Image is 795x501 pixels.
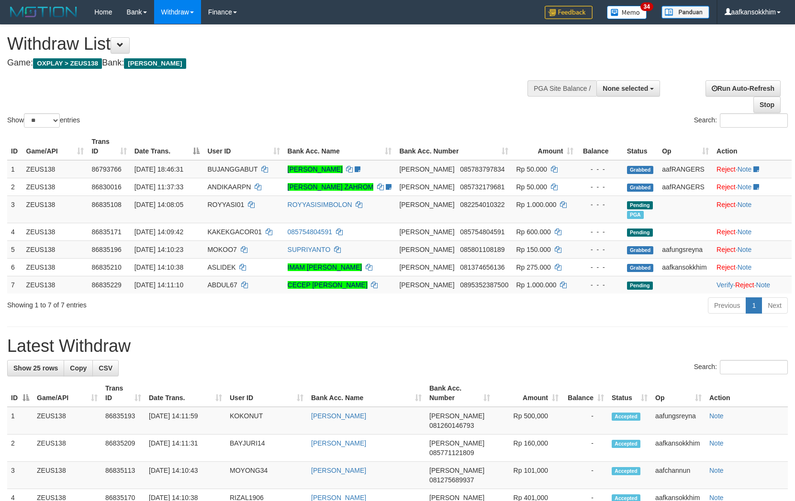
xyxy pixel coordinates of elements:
td: ZEUS138 [22,223,88,240]
span: Copy 082254010322 to clipboard [460,201,504,208]
td: 86835113 [101,462,145,489]
td: - [562,407,608,435]
span: 86830016 [91,183,121,191]
th: Bank Acc. Name: activate to sort column ascending [284,133,396,160]
span: Pending [627,282,653,290]
th: User ID: activate to sort column ascending [226,380,307,407]
td: Rp 160,000 [494,435,562,462]
td: · [713,258,792,276]
span: 86793766 [91,165,121,173]
span: [PERSON_NAME] [429,467,484,474]
th: Status: activate to sort column ascending [608,380,651,407]
a: [PERSON_NAME] [311,467,366,474]
div: - - - [581,280,619,290]
th: Bank Acc. Number: activate to sort column ascending [395,133,512,160]
a: 1 [746,297,762,314]
h1: Latest Withdraw [7,337,788,356]
span: Accepted [612,413,640,421]
span: [PERSON_NAME] [399,281,454,289]
span: Rp 50.000 [516,165,547,173]
a: Reject [717,246,736,253]
span: Grabbed [627,184,654,192]
th: Amount: activate to sort column ascending [512,133,577,160]
span: Copy 081374656136 to clipboard [460,263,504,271]
a: [PERSON_NAME] [311,412,366,420]
td: aafchannun [651,462,705,489]
td: ZEUS138 [22,276,88,294]
span: Grabbed [627,166,654,174]
span: Rp 150.000 [516,246,550,253]
span: BUJANGGABUT [207,165,258,173]
a: Note [756,281,771,289]
a: [PERSON_NAME] [288,165,343,173]
div: Showing 1 to 7 of 7 entries [7,296,324,310]
span: 86835210 [91,263,121,271]
span: CSV [99,364,112,372]
td: ZEUS138 [22,178,88,196]
a: Next [761,297,788,314]
span: 86835108 [91,201,121,208]
span: [PERSON_NAME] [399,263,454,271]
td: aafkansokkhim [651,435,705,462]
a: IMAM [PERSON_NAME] [288,263,362,271]
th: Date Trans.: activate to sort column ascending [145,380,226,407]
span: Grabbed [627,246,654,254]
th: ID: activate to sort column descending [7,380,33,407]
span: Copy 081275689937 to clipboard [429,476,474,484]
a: Reject [717,165,736,173]
span: [DATE] 11:37:33 [134,183,183,191]
th: Game/API: activate to sort column ascending [22,133,88,160]
div: - - - [581,164,619,174]
span: Copy 085754804591 to clipboard [460,228,504,236]
span: OXPLAY > ZEUS138 [33,58,102,69]
th: Balance: activate to sort column ascending [562,380,608,407]
span: [DATE] 14:11:10 [134,281,183,289]
td: ZEUS138 [22,240,88,258]
span: Pending [627,229,653,237]
td: aafRANGERS [658,160,713,178]
td: ZEUS138 [33,407,101,435]
span: [PERSON_NAME] [399,165,454,173]
span: [PERSON_NAME] [429,439,484,447]
span: Rp 600.000 [516,228,550,236]
div: PGA Site Balance / [527,80,596,97]
td: aafRANGERS [658,178,713,196]
span: Copy 085771121809 to clipboard [429,449,474,457]
td: 1 [7,160,22,178]
span: Accepted [612,440,640,448]
span: [PERSON_NAME] [399,228,454,236]
span: ROYYASI01 [207,201,244,208]
td: 1 [7,407,33,435]
td: MOYONG34 [226,462,307,489]
td: - [562,462,608,489]
a: Copy [64,360,93,376]
span: ASLIDEK [207,263,235,271]
a: Run Auto-Refresh [705,80,781,97]
td: - [562,435,608,462]
th: Op: activate to sort column ascending [658,133,713,160]
th: Bank Acc. Number: activate to sort column ascending [425,380,494,407]
span: Show 25 rows [13,364,58,372]
select: Showentries [24,113,60,128]
h1: Withdraw List [7,34,520,54]
td: 86835209 [101,435,145,462]
span: [PERSON_NAME] [399,201,454,208]
a: [PERSON_NAME] [311,439,366,447]
a: SUPRIYANTO [288,246,331,253]
span: ANDIKAARPN [207,183,251,191]
a: Note [709,467,724,474]
th: User ID: activate to sort column ascending [203,133,283,160]
th: Op: activate to sort column ascending [651,380,705,407]
a: Note [738,263,752,271]
label: Show entries [7,113,80,128]
td: 3 [7,462,33,489]
th: Amount: activate to sort column ascending [494,380,562,407]
td: 7 [7,276,22,294]
a: Note [738,183,752,191]
span: [DATE] 14:10:38 [134,263,183,271]
span: KAKEKGACOR01 [207,228,262,236]
td: 6 [7,258,22,276]
span: None selected [603,85,648,92]
td: aafkansokkhim [658,258,713,276]
th: Trans ID: activate to sort column ascending [88,133,130,160]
